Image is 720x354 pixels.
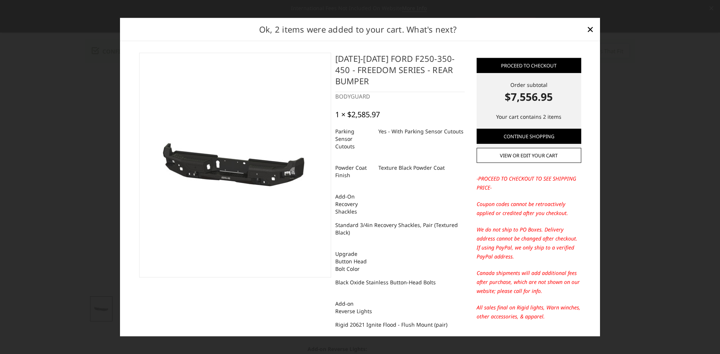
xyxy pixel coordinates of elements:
p: We do not ship to PO Boxes. Delivery address cannot be changed after checkout. If using PayPal, w... [477,225,581,261]
dt: Powder Coat Finish [335,161,373,182]
a: Proceed to checkout [477,58,581,73]
p: Your cart contains 2 items [477,112,581,121]
dt: Add-On Recovery Shackles [335,190,373,218]
dt: Add-on Reverse Lights [335,297,373,318]
p: -PROCEED TO CHECKOUT TO SEE SHIPPING PRICE- [477,174,581,192]
img: 2017-2022 Ford F250-350-450 - Freedom Series - Rear Bumper [143,121,327,209]
a: Continue Shopping [477,129,581,144]
div: BODYGUARD [335,92,465,101]
h2: Ok, 2 items were added to your cart. What's next? [132,23,584,35]
h4: [DATE]-[DATE] Ford F250-350-450 - Freedom Series - Rear Bumper [335,53,465,92]
dd: Black Oxide Stainless Button-Head Bolts [335,275,436,289]
a: Close [584,23,596,35]
strong: $7,556.95 [477,89,581,105]
dt: Upgrade Button Head Bolt Color [335,247,373,275]
dd: Yes - With Parking Sensor Cutouts [378,124,463,138]
span: × [587,21,594,37]
iframe: Chat Widget [682,318,720,354]
div: 1 × $2,585.97 [335,110,380,119]
dd: Texture Black Powder Coat [378,161,445,174]
p: All sales final on Rigid lights, Warn winches, other accessories, & apparel. [477,303,581,321]
dd: Rigid 20621 Ignite Flood - Flush Mount (pair) [335,318,447,331]
a: View or edit your cart [477,148,581,163]
p: Canada shipments will add additional fees after purchase, which are not shown on our website; ple... [477,269,581,296]
dt: Parking Sensor Cutouts [335,124,373,153]
p: Coupon codes cannot be retroactively applied or credited after you checkout. [477,200,581,218]
div: Order subtotal [477,81,581,105]
dd: Standard 3/4in Recovery Shackles, Pair (Textured Black) [335,218,465,239]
